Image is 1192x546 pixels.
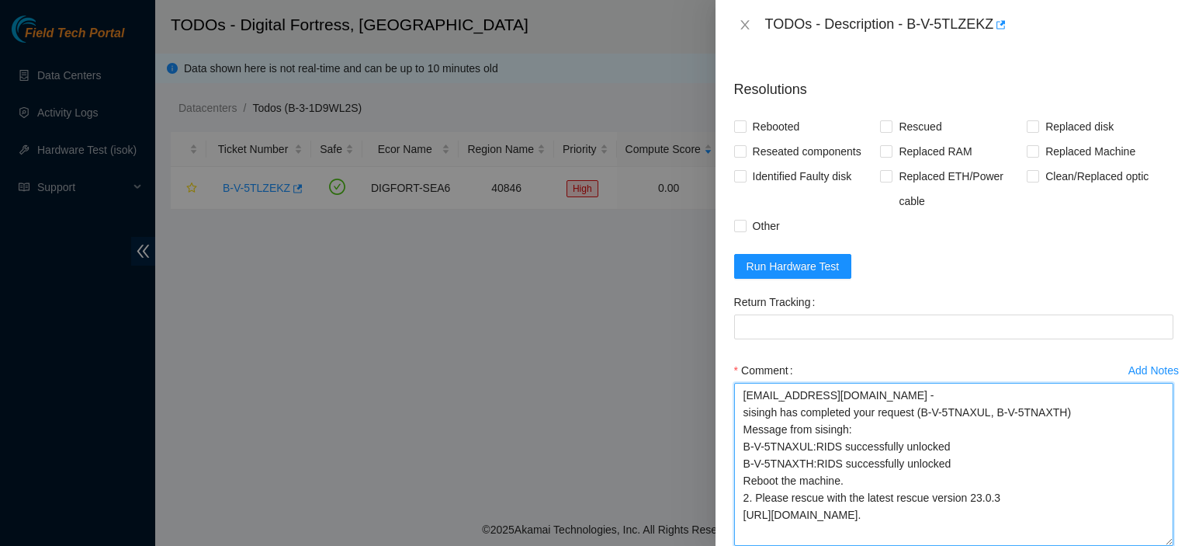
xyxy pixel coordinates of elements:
span: Replaced disk [1039,114,1120,139]
button: Run Hardware Test [734,254,852,279]
div: Add Notes [1128,365,1179,376]
span: Other [747,214,786,238]
input: Return Tracking [734,315,1173,339]
label: Return Tracking [734,290,822,315]
span: Identified Faulty disk [747,164,858,189]
span: Replaced ETH/Power cable [892,164,1027,214]
button: Close [734,18,756,33]
label: Comment [734,358,799,383]
span: close [739,19,751,31]
textarea: Comment [734,383,1173,546]
span: Rescued [892,114,948,139]
span: Reseated components [747,139,868,164]
span: Clean/Replaced optic [1039,164,1155,189]
p: Resolutions [734,67,1173,100]
div: TODOs - Description - B-V-5TLZEKZ [765,12,1173,37]
span: Replaced RAM [892,139,978,164]
span: Replaced Machine [1039,139,1142,164]
span: Rebooted [747,114,806,139]
button: Add Notes [1128,358,1180,383]
span: Run Hardware Test [747,258,840,275]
